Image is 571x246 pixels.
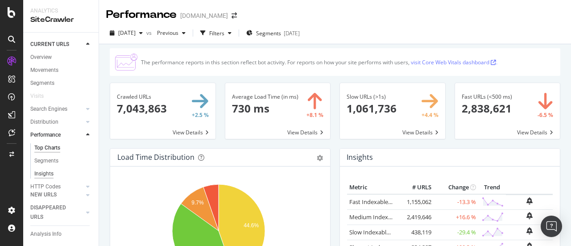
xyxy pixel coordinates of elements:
a: Search Engines [30,104,83,114]
a: CURRENT URLS [30,40,83,49]
th: Trend [478,181,506,194]
td: +16.6 % [434,209,478,225]
div: gear [317,155,323,161]
a: Performance [30,130,83,140]
a: Insights [34,169,92,179]
div: arrow-right-arrow-left [232,13,237,19]
th: Change [434,181,478,194]
div: Segments [34,156,58,166]
div: The performance reports in this section reflect bot activity. For reports on how your site perfor... [141,58,497,66]
button: Previous [153,26,189,40]
div: bell-plus [526,227,533,234]
a: Segments [34,156,92,166]
a: Overview [30,53,92,62]
th: # URLS [398,181,434,194]
button: Filters [197,26,235,40]
div: Performance [106,7,177,22]
a: Top Charts [34,143,92,153]
span: vs [146,29,153,37]
a: Segments [30,79,92,88]
td: -13.3 % [434,194,478,210]
span: Previous [153,29,178,37]
a: Visits [30,92,53,101]
div: Segments [30,79,54,88]
a: Medium Indexable URLs (500 ms < 1 s) [349,213,451,221]
div: bell-plus [526,212,533,219]
div: Search Engines [30,104,67,114]
div: CURRENT URLS [30,40,69,49]
div: Performance [30,130,61,140]
a: NEW URLS [30,190,83,200]
div: HTTP Codes [30,182,61,192]
a: DISAPPEARED URLS [30,203,83,222]
text: 9.7% [191,200,204,206]
span: Segments [256,29,281,37]
div: [DATE] [284,29,300,37]
div: [DOMAIN_NAME] [180,11,228,20]
a: HTTP Codes [30,182,83,192]
div: Movements [30,66,58,75]
button: Segments[DATE] [243,26,303,40]
td: 1,155,062 [398,194,434,210]
div: Load Time Distribution [117,153,194,162]
div: Distribution [30,117,58,127]
div: DISAPPEARED URLS [30,203,75,222]
div: Open Intercom Messenger [541,216,562,237]
div: SiteCrawler [30,15,91,25]
a: Fast Indexable URLs (<500 ms) [349,198,430,206]
text: 44.6% [244,222,259,229]
a: visit Core Web Vitals dashboard . [411,58,497,66]
div: Visits [30,92,44,101]
td: 438,119 [398,225,434,240]
img: CjTTJyXI.png [115,54,137,71]
button: [DATE] [106,26,146,40]
th: Metric [347,181,398,194]
div: Filters [209,29,224,37]
div: Top Charts [34,143,60,153]
div: Insights [34,169,54,179]
div: NEW URLS [30,190,57,200]
td: -29.4 % [434,225,478,240]
a: Movements [30,66,92,75]
h4: Insights [347,151,373,163]
td: 2,419,646 [398,209,434,225]
a: Distribution [30,117,83,127]
a: Analysis Info [30,229,92,239]
span: 2025 Aug. 1st [118,29,136,37]
div: Overview [30,53,52,62]
div: bell-plus [526,197,533,204]
div: Analytics [30,7,91,15]
a: Slow Indexable URLs (1 s < 2 s) [349,228,429,236]
div: Analysis Info [30,229,62,239]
